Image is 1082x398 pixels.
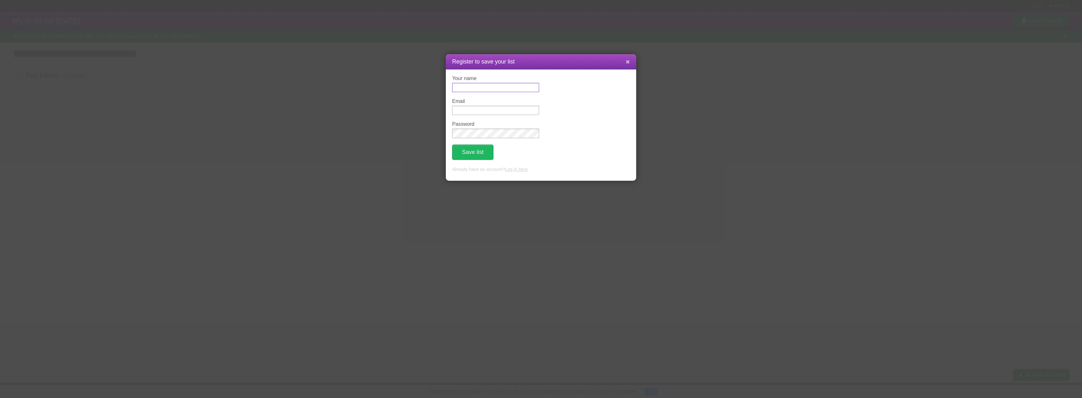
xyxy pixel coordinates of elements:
a: Log in here [505,167,528,172]
label: Your name [452,76,539,81]
p: Already have an account? . [452,166,630,173]
button: Save list [452,145,493,160]
label: Password [452,121,539,127]
h1: Register to save your list [452,57,630,66]
label: Email [452,98,539,104]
